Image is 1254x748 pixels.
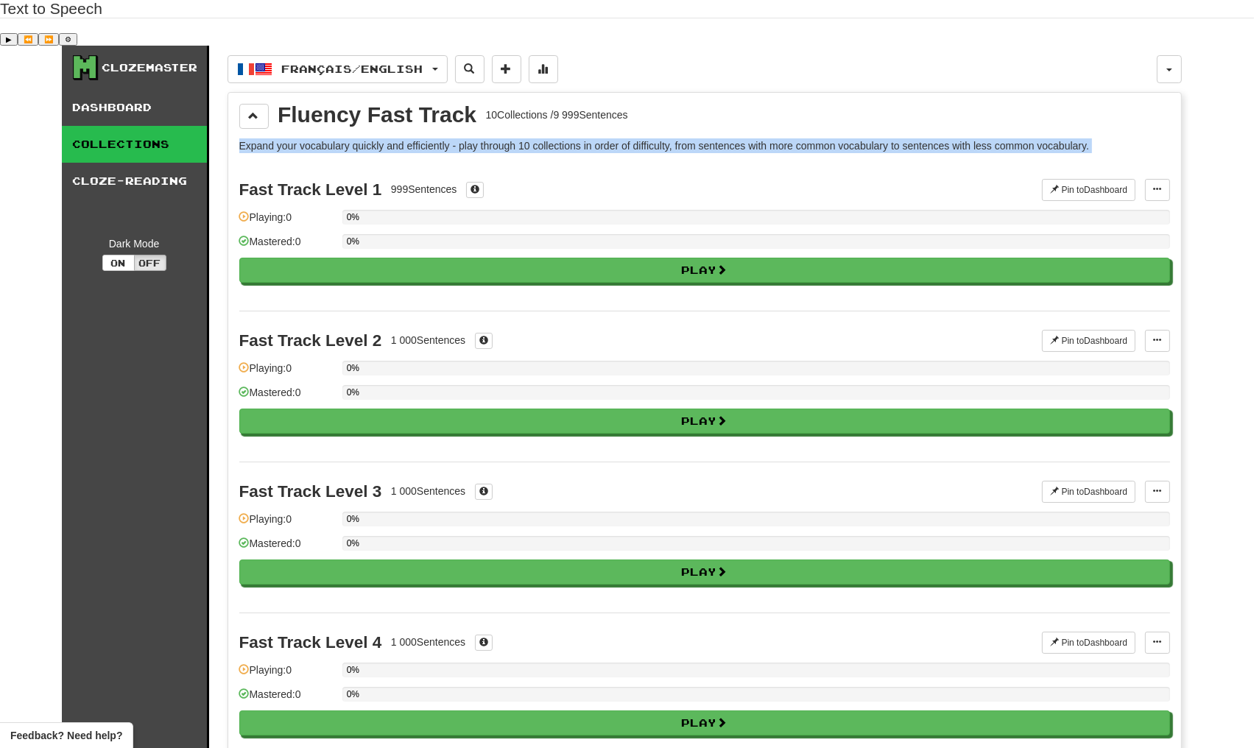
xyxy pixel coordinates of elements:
span: Français / English [281,63,423,75]
div: Mastered: 0 [239,687,335,711]
button: Français/English [228,55,448,83]
div: Playing: 0 [239,361,335,385]
button: Play [239,258,1170,283]
div: 1 000 Sentences [391,635,465,649]
div: Fast Track Level 1 [239,180,382,199]
button: Forward [38,33,59,46]
div: Clozemaster [102,60,198,75]
button: Play [239,710,1170,735]
button: Play [239,560,1170,585]
div: Fast Track Level 2 [239,331,382,350]
div: Fluency Fast Track [278,104,476,126]
a: Cloze-Reading [62,163,207,200]
button: On [102,255,135,271]
button: Pin toDashboard [1042,632,1135,654]
p: Expand your vocabulary quickly and efficiently - play through 10 collections in order of difficul... [239,138,1170,153]
div: Playing: 0 [239,512,335,536]
a: Collections [62,126,207,163]
div: Mastered: 0 [239,536,335,560]
button: Settings [59,33,77,46]
div: 10 Collections / 9 999 Sentences [486,107,628,122]
div: Mastered: 0 [239,385,335,409]
div: Fast Track Level 3 [239,482,382,501]
div: Fast Track Level 4 [239,633,382,652]
div: 1 000 Sentences [391,484,465,498]
a: Dashboard [62,89,207,126]
div: Playing: 0 [239,210,335,234]
span: Open feedback widget [10,728,122,743]
div: Playing: 0 [239,663,335,687]
button: Previous [18,33,38,46]
button: Pin toDashboard [1042,481,1135,503]
button: Add sentence to collection [492,55,521,83]
button: Search sentences [455,55,485,83]
div: 1 000 Sentences [391,333,465,347]
button: Off [134,255,166,271]
button: Pin toDashboard [1042,179,1135,201]
div: 999 Sentences [391,182,457,197]
button: Play [239,409,1170,434]
div: Mastered: 0 [239,234,335,258]
button: More stats [529,55,558,83]
button: Pin toDashboard [1042,330,1135,352]
div: Dark Mode [73,236,196,251]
